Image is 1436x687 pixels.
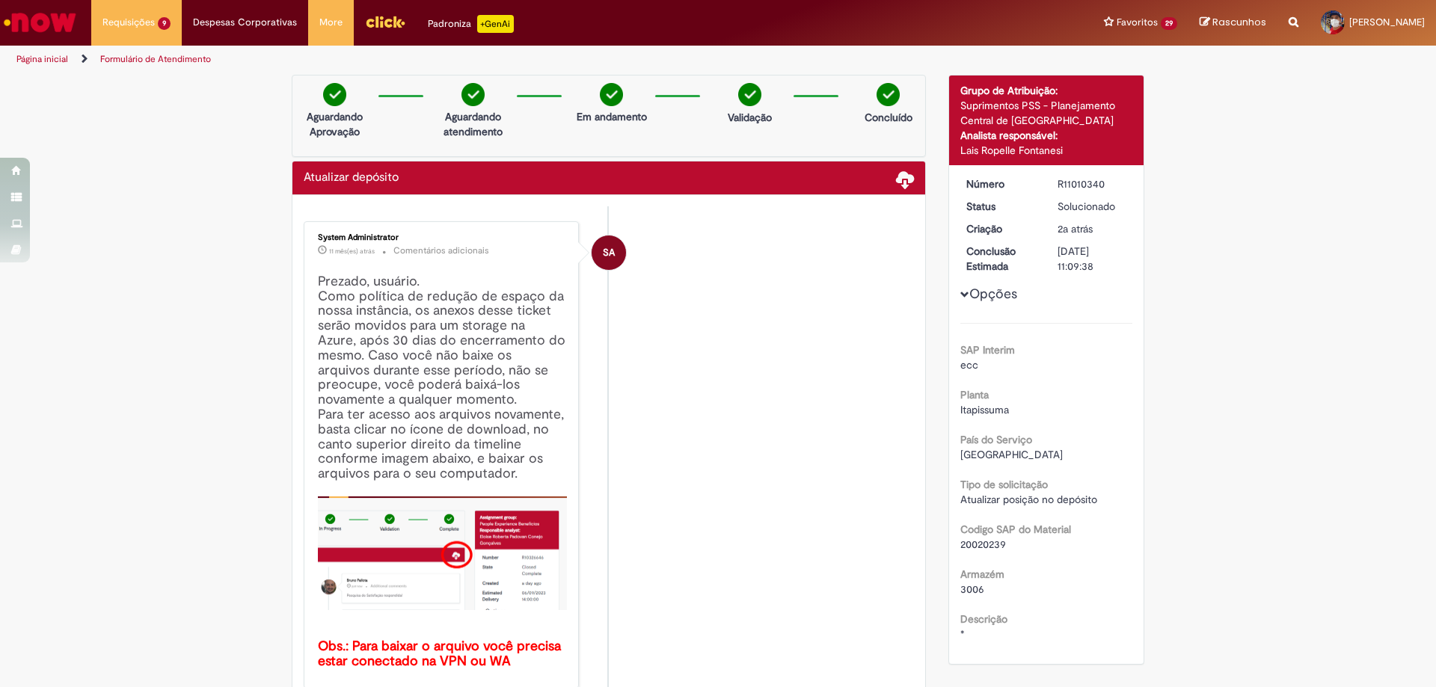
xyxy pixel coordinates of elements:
span: Atualizar posição no depósito [960,493,1097,506]
span: [PERSON_NAME] [1349,16,1425,28]
a: Rascunhos [1200,16,1266,30]
dt: Status [955,199,1047,214]
small: Comentários adicionais [393,244,489,257]
img: check-circle-green.png [877,83,900,106]
span: Rascunhos [1212,15,1266,29]
img: check-circle-green.png [738,83,761,106]
img: check-circle-green.png [323,83,346,106]
p: Concluído [865,110,912,125]
dt: Criação [955,221,1047,236]
span: ecc [960,358,978,372]
span: Baixar anexos [896,170,914,188]
span: [GEOGRAPHIC_DATA] [960,448,1063,461]
img: x_mdbda_azure_blob.picture2.png [318,496,567,610]
div: 22/01/2024 09:09:34 [1058,221,1127,236]
span: SA [603,235,615,271]
dt: Conclusão Estimada [955,244,1047,274]
b: Planta [960,388,989,401]
b: Descrição [960,612,1007,626]
h4: Prezado, usuário. Como política de redução de espaço da nossa instância, os anexos desse ticket s... [318,274,567,669]
div: Padroniza [428,15,514,33]
div: System Administrator [592,235,626,270]
span: 9 [158,17,171,30]
time: 22/01/2024 09:09:34 [1058,222,1093,235]
a: Página inicial [16,53,68,65]
div: Grupo de Atribuição: [960,83,1133,98]
div: Suprimentos PSS - Planejamento Central de [GEOGRAPHIC_DATA] [960,98,1133,128]
b: Codigo SAP do Material [960,523,1071,536]
h2: Atualizar depósito Histórico de tíquete [304,171,399,185]
span: Favoritos [1117,15,1158,30]
b: Armazém [960,567,1004,581]
b: Obs.: Para baixar o arquivo você precisa estar conectado na VPN ou WA [318,638,565,670]
span: Itapissuma [960,403,1009,416]
p: Validação [728,110,772,125]
dt: Número [955,176,1047,191]
p: Aguardando Aprovação [298,109,371,139]
img: check-circle-green.png [461,83,485,106]
p: Aguardando atendimento [437,109,509,139]
div: R11010340 [1058,176,1127,191]
span: 3006 [960,582,984,596]
b: Tipo de solicitação [960,478,1048,491]
b: País do Serviço [960,433,1032,446]
span: More [319,15,343,30]
span: 2a atrás [1058,222,1093,235]
span: 29 [1161,17,1177,30]
span: Despesas Corporativas [193,15,297,30]
p: Em andamento [577,109,647,124]
div: Solucionado [1058,199,1127,214]
img: check-circle-green.png [600,83,623,106]
img: click_logo_yellow_360x200.png [365,10,405,33]
p: +GenAi [477,15,514,33]
ul: Trilhas de página [11,46,946,73]
div: System Administrator [318,233,567,242]
time: 26/10/2024 10:10:57 [329,247,375,256]
div: Analista responsável: [960,128,1133,143]
div: [DATE] 11:09:38 [1058,244,1127,274]
b: SAP Interim [960,343,1015,357]
span: 20020239 [960,537,1006,551]
a: Formulário de Atendimento [100,53,211,65]
div: Lais Ropelle Fontanesi [960,143,1133,158]
span: 11 mês(es) atrás [329,247,375,256]
span: Requisições [102,15,155,30]
img: ServiceNow [1,7,79,37]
